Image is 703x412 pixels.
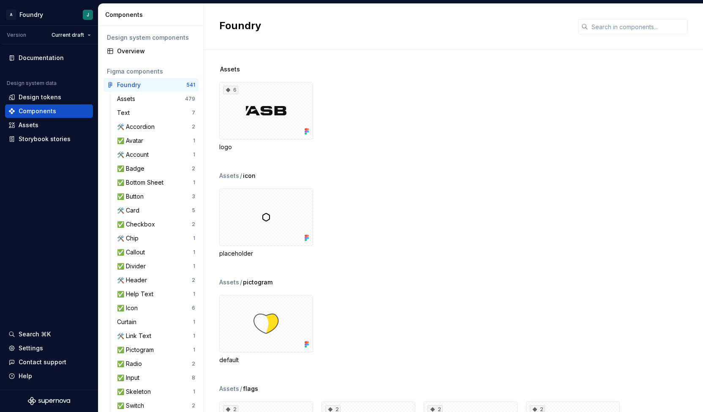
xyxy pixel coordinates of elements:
[28,397,70,405] svg: Supernova Logo
[117,248,148,256] div: ✅ Callout
[193,151,195,158] div: 1
[193,333,195,339] div: 1
[220,65,240,74] span: Assets
[19,135,71,143] div: Storybook stories
[114,273,199,287] a: 🛠️ Header2
[7,32,26,38] div: Version
[19,330,51,338] div: Search ⌘K
[114,357,199,371] a: ✅ Radio2
[192,402,195,409] div: 2
[2,5,96,24] button: AFoundryJ
[117,95,139,103] div: Assets
[7,80,57,87] div: Design system data
[104,44,199,58] a: Overview
[193,235,195,242] div: 1
[243,278,272,286] span: pictogram
[117,164,148,173] div: ✅ Badge
[223,86,238,94] div: 6
[117,276,150,284] div: 🛠️ Header
[5,327,93,341] button: Search ⌘K
[5,118,93,132] a: Assets
[5,51,93,65] a: Documentation
[192,360,195,367] div: 2
[114,218,199,231] a: ✅ Checkbox2
[19,93,61,101] div: Design tokens
[219,295,313,364] div: default
[114,120,199,134] a: 🛠️ Accordion2
[114,246,199,259] a: ✅ Callout1
[5,132,93,146] a: Storybook stories
[193,249,195,256] div: 1
[19,107,56,115] div: Components
[192,305,195,311] div: 6
[117,109,133,117] div: Text
[193,137,195,144] div: 1
[5,104,93,118] a: Components
[117,346,157,354] div: ✅ Pictogram
[185,95,195,102] div: 479
[192,193,195,200] div: 3
[192,207,195,214] div: 5
[117,192,147,201] div: ✅ Button
[243,385,258,393] span: flags
[588,19,688,34] input: Search in components...
[6,10,16,20] div: A
[107,33,195,42] div: Design system components
[114,315,199,329] a: Curtain1
[5,90,93,104] a: Design tokens
[240,385,242,393] span: /
[219,143,313,151] div: logo
[107,67,195,76] div: Figma components
[114,329,199,343] a: 🛠️ Link Text1
[192,123,195,130] div: 2
[219,172,239,180] div: Assets
[117,262,149,270] div: ✅ Divider
[19,344,43,352] div: Settings
[117,178,167,187] div: ✅ Bottom Sheet
[117,332,155,340] div: 🛠️ Link Text
[219,82,313,151] div: 6logo
[192,277,195,284] div: 2
[114,148,199,161] a: 🛠️ Account1
[114,134,199,147] a: ✅ Avatar1
[114,92,199,106] a: Assets479
[19,121,38,129] div: Assets
[19,11,43,19] div: Foundry
[87,11,89,18] div: J
[114,385,199,398] a: ✅ Skeleton1
[192,109,195,116] div: 7
[19,54,64,62] div: Documentation
[117,318,140,326] div: Curtain
[117,47,195,55] div: Overview
[114,190,199,203] a: ✅ Button3
[114,287,199,301] a: ✅ Help Text1
[117,304,141,312] div: ✅ Icon
[114,301,199,315] a: ✅ Icon6
[117,234,142,243] div: 🛠️ Chip
[114,204,199,217] a: 🛠️ Card5
[114,371,199,385] a: ✅ Input8
[114,176,199,189] a: ✅ Bottom Sheet1
[117,81,141,89] div: Foundry
[105,11,200,19] div: Components
[193,347,195,353] div: 1
[117,387,154,396] div: ✅ Skeleton
[117,290,157,298] div: ✅ Help Text
[219,278,239,286] div: Assets
[19,372,32,380] div: Help
[193,179,195,186] div: 1
[193,291,195,297] div: 1
[117,220,158,229] div: ✅ Checkbox
[117,206,143,215] div: 🛠️ Card
[114,162,199,175] a: ✅ Badge2
[104,78,199,92] a: Foundry541
[114,343,199,357] a: ✅ Pictogram1
[48,29,95,41] button: Current draft
[192,221,195,228] div: 2
[114,106,199,120] a: Text7
[114,232,199,245] a: 🛠️ Chip1
[52,32,84,38] span: Current draft
[192,374,195,381] div: 8
[117,123,158,131] div: 🛠️ Accordion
